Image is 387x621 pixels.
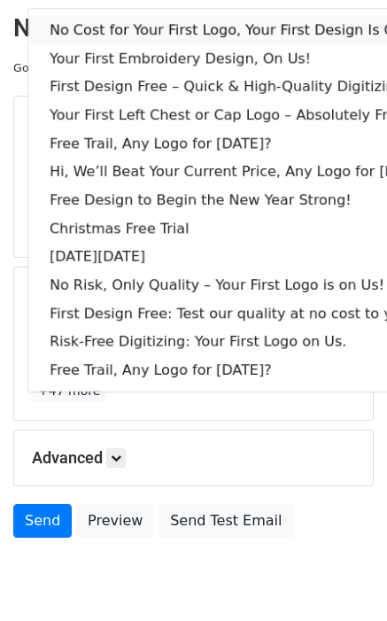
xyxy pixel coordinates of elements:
h2: New Campaign [13,13,374,43]
h5: Advanced [32,448,355,468]
iframe: Chat Widget [298,536,387,621]
a: Send Test Email [159,504,293,538]
a: Send [13,504,72,538]
small: Google Sheet: [13,61,151,74]
a: Preview [76,504,154,538]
